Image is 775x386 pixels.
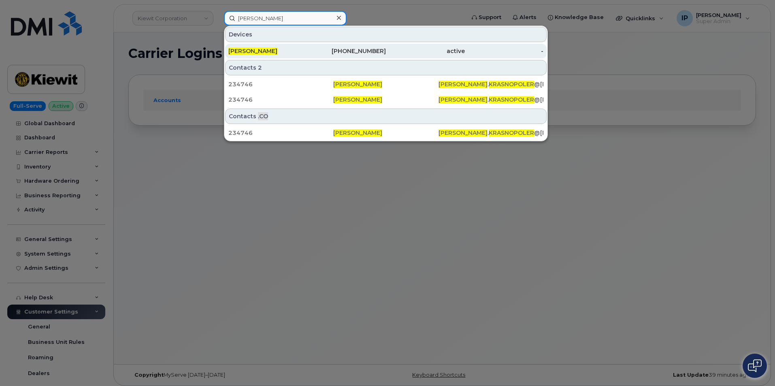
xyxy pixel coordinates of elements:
div: Contacts [225,60,547,75]
span: [PERSON_NAME] [439,129,488,136]
span: [PERSON_NAME] [228,47,277,55]
a: 234746[PERSON_NAME][PERSON_NAME].KRASNOPOLER@[PERSON_NAME][DOMAIN_NAME] [225,92,547,107]
div: 234746 [228,96,333,104]
a: 234746[PERSON_NAME][PERSON_NAME].KRASNOPOLER@[PERSON_NAME][DOMAIN_NAME] [225,126,547,140]
div: Devices [225,27,547,42]
span: KRASNOPOLER [489,96,534,103]
span: [PERSON_NAME] [333,81,382,88]
div: active [386,47,465,55]
div: . @[PERSON_NAME][DOMAIN_NAME] [439,96,543,104]
span: KRASNOPOLER [489,81,534,88]
span: [PERSON_NAME] [439,81,488,88]
img: Open chat [748,359,762,372]
div: . @[PERSON_NAME][DOMAIN_NAME] [439,80,543,88]
div: 234746 [228,129,333,137]
a: 234746[PERSON_NAME][PERSON_NAME].KRASNOPOLER@[PERSON_NAME][DOMAIN_NAME] [225,77,547,92]
span: [PERSON_NAME] [439,96,488,103]
div: - [465,47,544,55]
span: .CO [258,112,268,120]
div: Contacts [225,109,547,124]
span: 2 [258,64,262,72]
span: KRASNOPOLER [489,129,534,136]
div: . @[PERSON_NAME][DOMAIN_NAME] [439,129,543,137]
span: [PERSON_NAME] [333,129,382,136]
div: 234746 [228,80,333,88]
a: [PERSON_NAME][PHONE_NUMBER]active- [225,44,547,58]
span: [PERSON_NAME] [333,96,382,103]
div: [PHONE_NUMBER] [307,47,386,55]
